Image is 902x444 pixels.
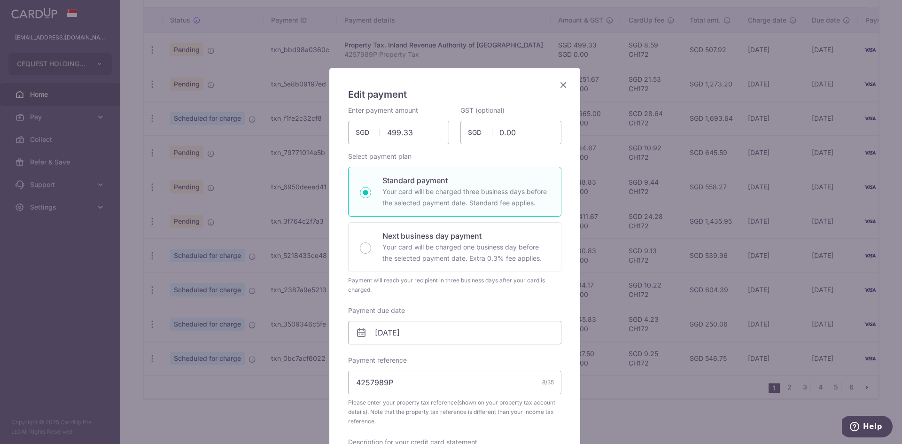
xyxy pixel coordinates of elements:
[348,398,561,426] span: Please enter your property tax reference(shown on your property tax account details). Note that t...
[348,121,449,144] input: 0.00
[382,230,550,241] p: Next business day payment
[842,416,893,439] iframe: Opens a widget where you can find more information
[382,175,550,186] p: Standard payment
[348,306,405,315] label: Payment due date
[542,378,554,387] div: 8/35
[348,356,407,365] label: Payment reference
[382,186,550,209] p: Your card will be charged three business days before the selected payment date. Standard fee appl...
[460,106,505,115] label: GST (optional)
[348,276,561,295] div: Payment will reach your recipient in three business days after your card is charged.
[460,121,561,144] input: 0.00
[348,87,561,102] h5: Edit payment
[348,152,412,161] label: Select payment plan
[348,106,418,115] label: Enter payment amount
[382,241,550,264] p: Your card will be charged one business day before the selected payment date. Extra 0.3% fee applies.
[558,79,569,91] button: Close
[348,321,561,344] input: DD / MM / YYYY
[356,128,380,137] span: SGD
[468,128,492,137] span: SGD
